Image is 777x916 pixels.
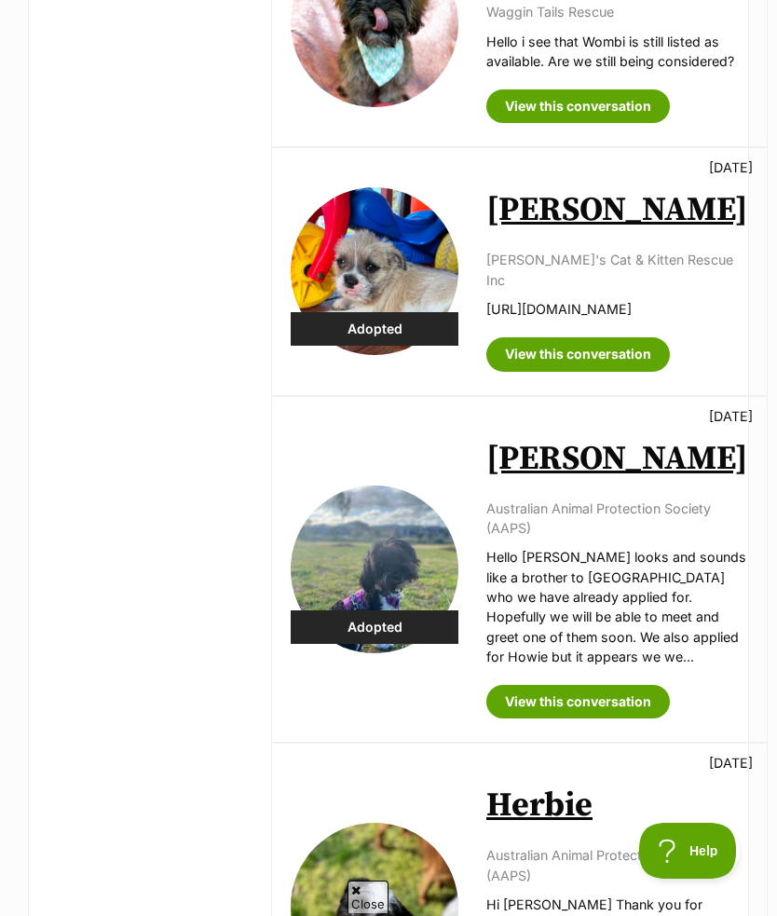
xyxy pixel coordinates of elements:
p: Australian Animal Protection Society (AAPS) [486,499,748,539]
img: Woody [291,187,458,355]
a: [PERSON_NAME] [486,438,748,480]
a: Herbie [486,785,593,827]
iframe: Help Scout Beacon - Open [639,823,740,879]
p: Hello [PERSON_NAME] looks and sounds like a brother to [GEOGRAPHIC_DATA] who we have already appl... [486,547,748,666]
p: [DATE] [709,157,753,177]
p: Australian Animal Protection Society (AAPS) [486,845,748,885]
p: [PERSON_NAME]'s Cat & Kitten Rescue Inc [486,250,748,290]
p: Waggin Tails Rescue [486,2,748,21]
a: [PERSON_NAME] [486,189,748,231]
div: Adopted [291,610,458,644]
p: Hello i see that Wombi is still listed as available. Are we still being considered? [486,32,748,72]
div: Adopted [291,312,458,346]
span: Close [348,881,388,913]
a: View this conversation [486,337,670,371]
p: [DATE] [709,753,753,772]
p: [DATE] [709,406,753,426]
a: View this conversation [486,685,670,718]
a: View this conversation [486,89,670,123]
p: [URL][DOMAIN_NAME] [486,299,748,319]
img: Lenny [291,485,458,653]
